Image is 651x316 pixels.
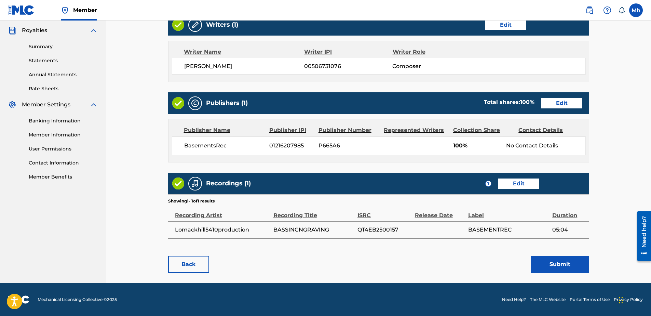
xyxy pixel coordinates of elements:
[273,226,354,234] span: BASSINGNGRAVING
[29,85,98,92] a: Rate Sheets
[73,6,97,14] span: Member
[175,226,270,234] span: Lomackhill5410production
[29,173,98,181] a: Member Benefits
[585,6,594,14] img: search
[22,26,47,35] span: Royalties
[168,256,209,273] a: Back
[191,99,199,107] img: Publishers
[468,204,549,220] div: Label
[184,126,264,134] div: Publisher Name
[453,126,513,134] div: Collection Share
[485,20,526,30] a: Edit
[38,297,117,303] span: Mechanical Licensing Collective © 2025
[29,57,98,64] a: Statements
[498,179,539,189] a: Edit
[184,62,304,70] span: [PERSON_NAME]
[415,204,465,220] div: Release Date
[22,101,70,109] span: Member Settings
[8,101,16,109] img: Member Settings
[357,204,411,220] div: ISRC
[184,48,304,56] div: Writer Name
[614,297,643,303] a: Privacy Policy
[184,142,265,150] span: BasementsRec
[570,297,610,303] a: Portal Terms of Use
[168,198,215,204] p: Showing 1 - 1 of 1 results
[618,7,625,14] div: Notifications
[172,97,184,109] img: Valid
[191,180,199,188] img: Recordings
[484,98,534,106] div: Total shares:
[619,290,623,311] div: Drag
[29,71,98,78] a: Annual Statements
[304,62,392,70] span: 00506731076
[304,48,393,56] div: Writer IPI
[530,297,566,303] a: The MLC Website
[583,3,596,17] a: Public Search
[629,3,643,17] div: User Menu
[8,5,35,15] img: MLC Logo
[273,204,354,220] div: Recording Title
[357,226,411,234] span: QT4EB2500157
[29,117,98,124] a: Banking Information
[172,177,184,189] img: Valid
[90,101,98,109] img: expand
[552,204,585,220] div: Duration
[175,204,270,220] div: Recording Artist
[520,99,534,105] span: 100 %
[206,180,251,187] h5: Recordings (1)
[318,126,379,134] div: Publisher Number
[531,256,589,273] button: Submit
[453,142,501,150] span: 100%
[468,226,549,234] span: BASEMENTREC
[632,209,651,264] iframe: Resource Center
[393,48,473,56] div: Writer Role
[61,6,69,14] img: Top Rightsholder
[506,142,585,150] div: No Contact Details
[8,26,16,35] img: Royalties
[603,6,611,14] img: help
[90,26,98,35] img: expand
[29,145,98,153] a: User Permissions
[600,3,614,17] div: Help
[518,126,579,134] div: Contact Details
[29,131,98,139] a: Member Information
[172,19,184,31] img: Valid
[486,181,491,186] span: ?
[318,142,379,150] span: P665A6
[617,283,651,316] iframe: Chat Widget
[502,297,526,303] a: Need Help?
[206,99,248,107] h5: Publishers (1)
[384,126,448,134] div: Represented Writers
[392,62,473,70] span: Composer
[269,126,313,134] div: Publisher IPI
[552,226,585,234] span: 05:04
[29,43,98,50] a: Summary
[8,295,29,304] img: logo
[206,21,238,29] h5: Writers (1)
[29,159,98,167] a: Contact Information
[191,21,199,29] img: Writers
[269,142,313,150] span: 01216207985
[541,98,582,108] a: Edit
